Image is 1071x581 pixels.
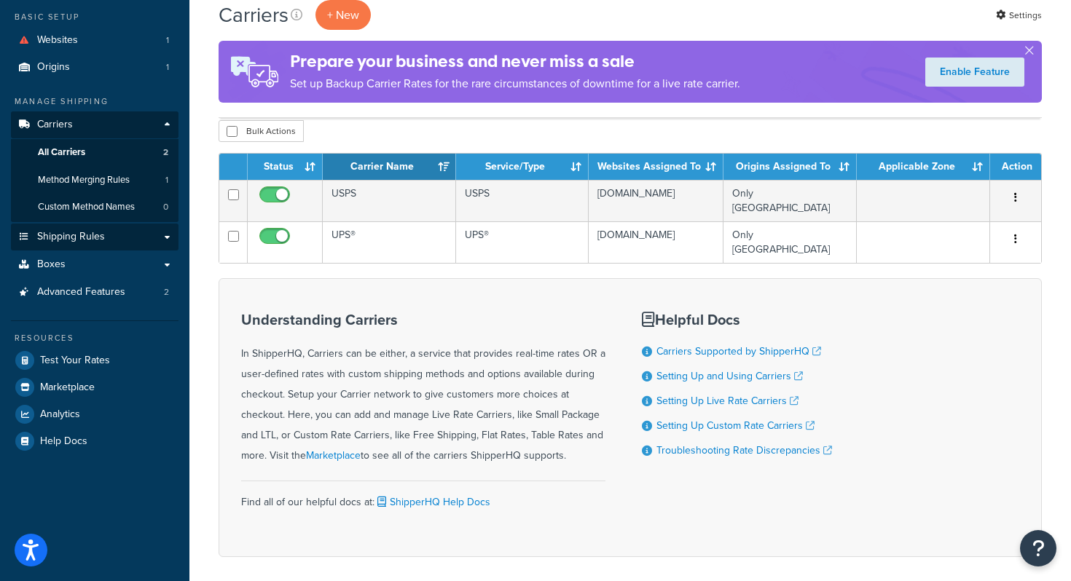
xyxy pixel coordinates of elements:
[166,34,169,47] span: 1
[456,180,589,221] td: USPS
[323,180,456,221] td: USPS
[11,428,178,454] a: Help Docs
[656,443,832,458] a: Troubleshooting Rate Discrepancies
[40,435,87,448] span: Help Docs
[11,347,178,373] a: Test Your Rates
[996,5,1042,25] a: Settings
[165,174,168,186] span: 1
[166,61,169,74] span: 1
[241,481,605,513] div: Find all of our helpful docs at:
[11,27,178,54] a: Websites 1
[40,408,80,421] span: Analytics
[456,154,589,180] th: Service/Type: activate to sort column ascending
[40,382,95,394] span: Marketplace
[290,50,740,74] h4: Prepare your business and never miss a sale
[37,34,78,47] span: Websites
[37,258,66,271] span: Boxes
[11,332,178,344] div: Resources
[656,418,815,433] a: Setting Up Custom Rate Carriers
[11,27,178,54] li: Websites
[656,368,803,384] a: Setting Up and Using Carriers
[241,312,605,466] div: In ShipperHQ, Carriers can be either, a service that provides real-time rates OR a user-defined r...
[11,401,178,427] a: Analytics
[11,139,178,166] a: All Carriers 2
[1020,530,1056,566] button: Open Resource Center
[857,154,990,180] th: Applicable Zone: activate to sort column ascending
[37,286,125,299] span: Advanced Features
[11,111,178,222] li: Carriers
[248,154,323,180] th: Status: activate to sort column ascending
[589,180,723,221] td: [DOMAIN_NAME]
[163,146,168,159] span: 2
[38,146,85,159] span: All Carriers
[374,494,490,510] a: ShipperHQ Help Docs
[723,221,857,263] td: Only [GEOGRAPHIC_DATA]
[219,41,290,103] img: ad-rules-rateshop-fe6ec290ccb7230408bd80ed9643f0289d75e0ffd9eb532fc0e269fcd187b520.png
[11,194,178,221] a: Custom Method Names 0
[656,344,821,359] a: Carriers Supported by ShipperHQ
[11,54,178,81] a: Origins 1
[306,448,361,463] a: Marketplace
[163,201,168,213] span: 0
[37,231,105,243] span: Shipping Rules
[11,224,178,250] a: Shipping Rules
[11,279,178,306] a: Advanced Features 2
[37,61,70,74] span: Origins
[11,279,178,306] li: Advanced Features
[241,312,605,328] h3: Understanding Carriers
[11,167,178,194] li: Method Merging Rules
[11,194,178,221] li: Custom Method Names
[723,154,857,180] th: Origins Assigned To: activate to sort column ascending
[11,95,178,108] div: Manage Shipping
[37,119,73,131] span: Carriers
[40,355,110,367] span: Test Your Rates
[456,221,589,263] td: UPS®
[589,221,723,263] td: [DOMAIN_NAME]
[219,1,289,29] h1: Carriers
[11,54,178,81] li: Origins
[11,11,178,23] div: Basic Setup
[11,111,178,138] a: Carriers
[11,374,178,400] a: Marketplace
[164,286,169,299] span: 2
[38,174,130,186] span: Method Merging Rules
[990,154,1041,180] th: Action
[290,74,740,94] p: Set up Backup Carrier Rates for the rare circumstances of downtime for a live rate carrier.
[925,58,1024,87] a: Enable Feature
[11,251,178,278] a: Boxes
[656,393,799,408] a: Setting Up Live Rate Carriers
[38,201,135,213] span: Custom Method Names
[589,154,723,180] th: Websites Assigned To: activate to sort column ascending
[11,167,178,194] a: Method Merging Rules 1
[642,312,832,328] h3: Helpful Docs
[723,180,857,221] td: Only [GEOGRAPHIC_DATA]
[11,139,178,166] li: All Carriers
[323,221,456,263] td: UPS®
[323,154,456,180] th: Carrier Name: activate to sort column ascending
[219,120,304,142] button: Bulk Actions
